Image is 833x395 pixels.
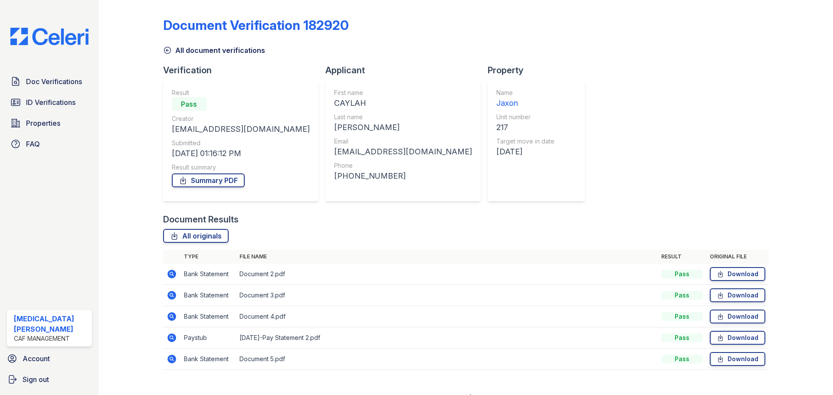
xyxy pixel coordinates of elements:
div: Document Results [163,213,239,225]
div: Result summary [172,163,310,172]
a: Download [710,352,765,366]
div: Unit number [496,113,554,121]
div: [DATE] 01:16:12 PM [172,147,310,160]
div: Result [172,88,310,97]
div: [EMAIL_ADDRESS][DOMAIN_NAME] [334,146,472,158]
div: Target move in date [496,137,554,146]
span: ID Verifications [26,97,75,108]
div: 217 [496,121,554,134]
td: Paystub [180,327,236,349]
div: Pass [661,333,703,342]
div: [PHONE_NUMBER] [334,170,472,182]
div: [MEDICAL_DATA][PERSON_NAME] [14,313,89,334]
div: CAF Management [14,334,89,343]
div: Property [488,64,592,76]
div: [DATE] [496,146,554,158]
a: Download [710,331,765,345]
span: Properties [26,118,60,128]
td: [DATE]-Pay Statement 2.pdf [236,327,658,349]
div: Pass [661,355,703,363]
td: Bank Statement [180,306,236,327]
span: Doc Verifications [26,76,82,87]
div: Verification [163,64,325,76]
div: Pass [172,97,207,111]
div: Jaxon [496,97,554,109]
a: All originals [163,229,229,243]
div: Creator [172,114,310,123]
div: Pass [661,270,703,278]
span: Sign out [23,374,49,385]
a: ID Verifications [7,94,92,111]
div: Applicant [325,64,488,76]
div: Submitted [172,139,310,147]
div: Name [496,88,554,97]
td: Document 2.pdf [236,264,658,285]
div: [PERSON_NAME] [334,121,472,134]
th: Original file [706,250,769,264]
div: Pass [661,291,703,300]
div: Email [334,137,472,146]
div: First name [334,88,472,97]
a: Name Jaxon [496,88,554,109]
div: Last name [334,113,472,121]
td: Document 3.pdf [236,285,658,306]
div: [EMAIL_ADDRESS][DOMAIN_NAME] [172,123,310,135]
td: Bank Statement [180,264,236,285]
span: Account [23,353,50,364]
a: Summary PDF [172,173,245,187]
a: All document verifications [163,45,265,55]
a: Properties [7,114,92,132]
img: CE_Logo_Blue-a8612792a0a2168367f1c8372b55b34899dd931a85d93a1a3d3e32e68fde9ad4.png [3,28,95,45]
div: CAYLAH [334,97,472,109]
a: Sign out [3,371,95,388]
a: Download [710,288,765,302]
a: Download [710,310,765,323]
th: File name [236,250,658,264]
div: Pass [661,312,703,321]
td: Bank Statement [180,285,236,306]
th: Type [180,250,236,264]
th: Result [658,250,706,264]
a: Doc Verifications [7,73,92,90]
td: Document 4.pdf [236,306,658,327]
td: Document 5.pdf [236,349,658,370]
span: FAQ [26,139,40,149]
div: Phone [334,161,472,170]
a: Account [3,350,95,367]
div: Document Verification 182920 [163,17,349,33]
td: Bank Statement [180,349,236,370]
a: Download [710,267,765,281]
a: FAQ [7,135,92,153]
